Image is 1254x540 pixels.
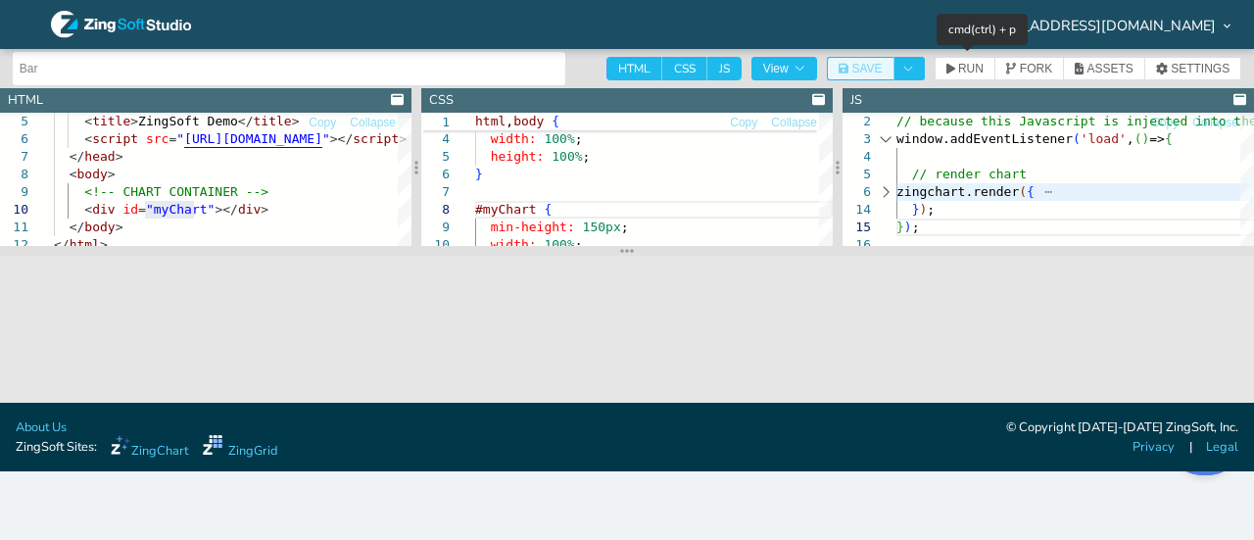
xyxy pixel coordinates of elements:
[827,57,894,80] button: SAVE
[912,220,920,234] span: ;
[70,220,85,234] span: </
[491,220,575,234] span: min-height:
[873,130,898,148] div: Click to collapse the range.
[491,131,537,146] span: width:
[92,202,115,217] span: div
[904,220,912,234] span: )
[1086,63,1133,74] span: ASSETS
[1006,418,1238,438] div: © Copyright [DATE]-[DATE] ZingSoft, Inc.
[751,57,817,80] button: View
[1150,114,1180,132] button: Copy
[475,167,483,181] span: }
[1133,438,1175,457] a: Privacy
[350,117,396,128] span: Collapse
[1192,117,1238,128] span: Collapse
[912,167,1027,181] span: // render chart
[475,114,506,128] span: html
[583,220,621,234] span: 150px
[544,202,552,217] span: {
[184,131,322,146] span: [URL][DOMAIN_NAME]
[927,202,935,217] span: ;
[8,91,43,110] div: HTML
[1127,131,1134,146] span: ,
[76,167,107,181] span: body
[421,219,450,236] div: 9
[1027,184,1035,199] span: {
[513,114,544,128] span: body
[475,202,537,217] span: #myChart
[20,53,558,84] input: Untitled Demo
[215,202,237,217] span: ></
[1191,114,1239,132] button: Collapse
[1165,131,1173,146] span: {
[583,149,591,164] span: ;
[707,57,742,80] span: JS
[893,57,925,80] button: Toggle Dropdown
[322,131,330,146] span: "
[84,149,115,164] span: head
[843,183,871,201] div: 6
[70,237,100,252] span: html
[349,114,397,132] button: Collapse
[421,148,450,166] div: 5
[729,114,758,132] button: Copy
[843,201,871,219] div: 14
[130,114,138,128] span: >
[146,202,215,217] span: "myChart"
[912,202,920,217] span: }
[621,220,629,234] span: ;
[896,131,1073,146] span: window.addEventListener
[896,184,1019,199] span: zingchart.render
[1134,131,1142,146] span: (
[16,418,67,437] a: About Us
[873,183,898,201] div: Click to expand the range.
[662,57,707,80] span: CSS
[254,114,292,128] span: title
[1149,131,1165,146] span: =>
[108,167,116,181] span: >
[606,57,742,80] div: checkbox-group
[843,130,871,148] div: 3
[843,166,871,183] div: 5
[429,91,454,110] div: CSS
[261,202,268,217] span: >
[138,202,146,217] span: =
[1141,131,1149,146] span: )
[770,114,818,132] button: Collapse
[850,91,862,110] div: JS
[977,19,1216,32] span: [EMAIL_ADDRESS][DOMAIN_NAME]
[575,237,583,252] span: ;
[116,149,123,164] span: >
[1206,438,1238,457] a: Legal
[238,202,261,217] span: div
[1073,131,1081,146] span: (
[1081,131,1127,146] span: 'load'
[973,18,1230,31] div: [EMAIL_ADDRESS][DOMAIN_NAME]
[1020,63,1052,74] span: FORK
[292,114,300,128] span: >
[1189,438,1192,457] span: |
[203,435,277,461] a: ZingGrid
[54,237,70,252] span: </
[1144,57,1241,80] button: SETTINGS
[544,131,574,146] span: 100%
[92,131,138,146] span: script
[1063,57,1145,80] button: ASSETS
[138,114,238,128] span: ZingSoft Demo
[238,114,254,128] span: </
[84,220,115,234] span: body
[421,114,450,131] span: 1
[308,114,337,132] button: Copy
[122,202,138,217] span: id
[176,131,184,146] span: "
[1171,63,1230,74] span: SETTINGS
[421,183,450,201] div: 7
[896,220,904,234] span: }
[70,149,85,164] span: </
[92,114,130,128] span: title
[843,113,871,130] div: 2
[146,131,169,146] span: src
[994,57,1064,80] button: FORK
[843,236,871,254] div: 16
[100,237,108,252] span: >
